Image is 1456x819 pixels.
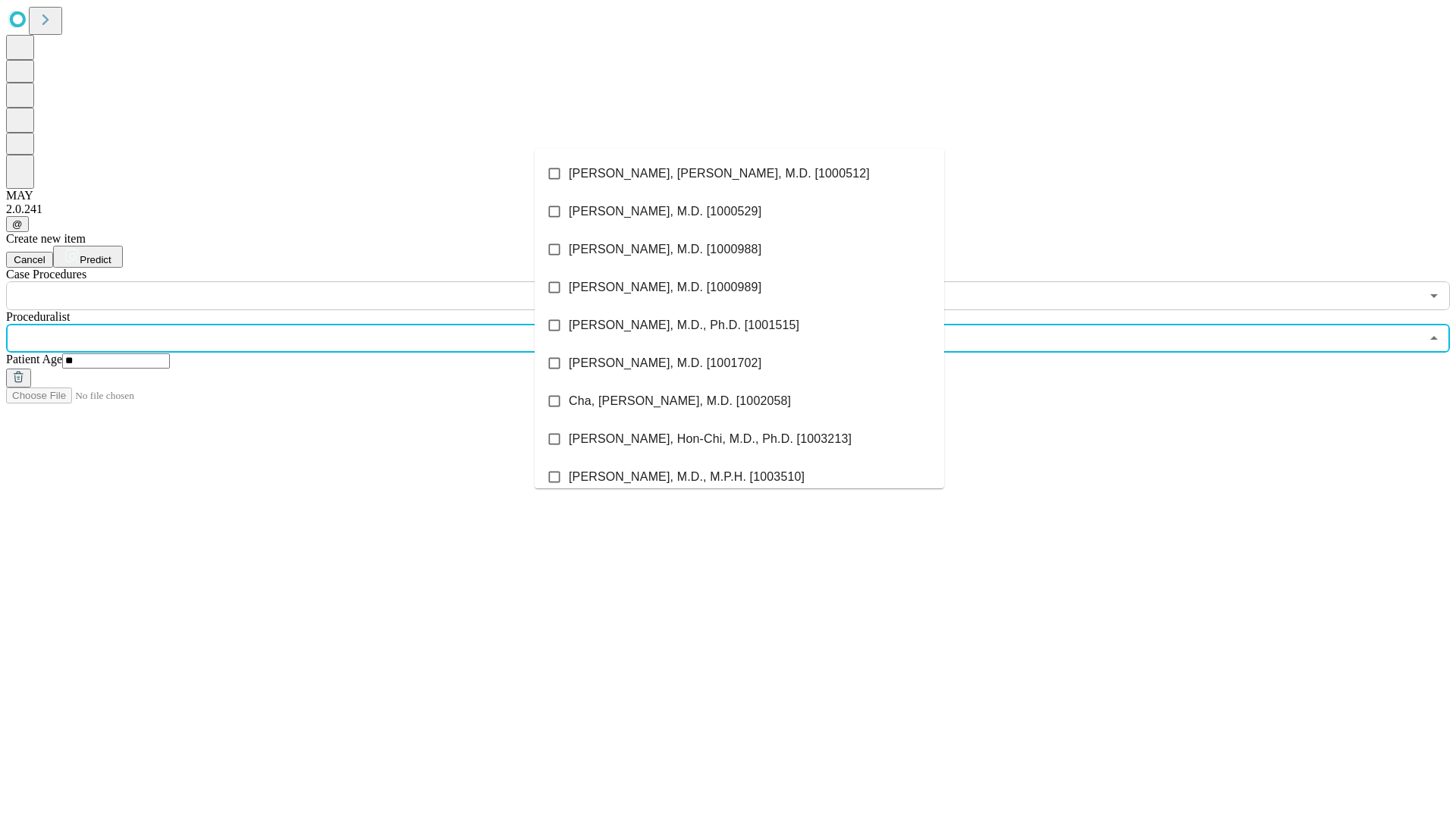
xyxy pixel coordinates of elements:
[1423,328,1445,349] button: Close
[569,392,791,410] span: Cha, [PERSON_NAME], M.D. [1002058]
[6,232,86,245] span: Create new item
[53,246,123,268] button: Predict
[1423,285,1445,306] button: Open
[6,216,29,232] button: @
[6,310,70,323] span: Proceduralist
[569,354,761,372] span: [PERSON_NAME], M.D. [1001702]
[80,254,111,265] span: Predict
[6,353,62,366] span: Patient Age
[569,240,761,259] span: [PERSON_NAME], M.D. [1000988]
[569,468,805,486] span: [PERSON_NAME], M.D., M.P.H. [1003510]
[569,202,761,221] span: [PERSON_NAME], M.D. [1000529]
[569,316,799,334] span: [PERSON_NAME], M.D., Ph.D. [1001515]
[6,202,1450,216] div: 2.0.241
[6,268,86,281] span: Scheduled Procedure
[12,218,23,230] span: @
[569,430,852,448] span: [PERSON_NAME], Hon-Chi, M.D., Ph.D. [1003213]
[14,254,45,265] span: Cancel
[569,165,870,183] span: [PERSON_NAME], [PERSON_NAME], M.D. [1000512]
[6,189,1450,202] div: MAY
[569,278,761,297] span: [PERSON_NAME], M.D. [1000989]
[6,252,53,268] button: Cancel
